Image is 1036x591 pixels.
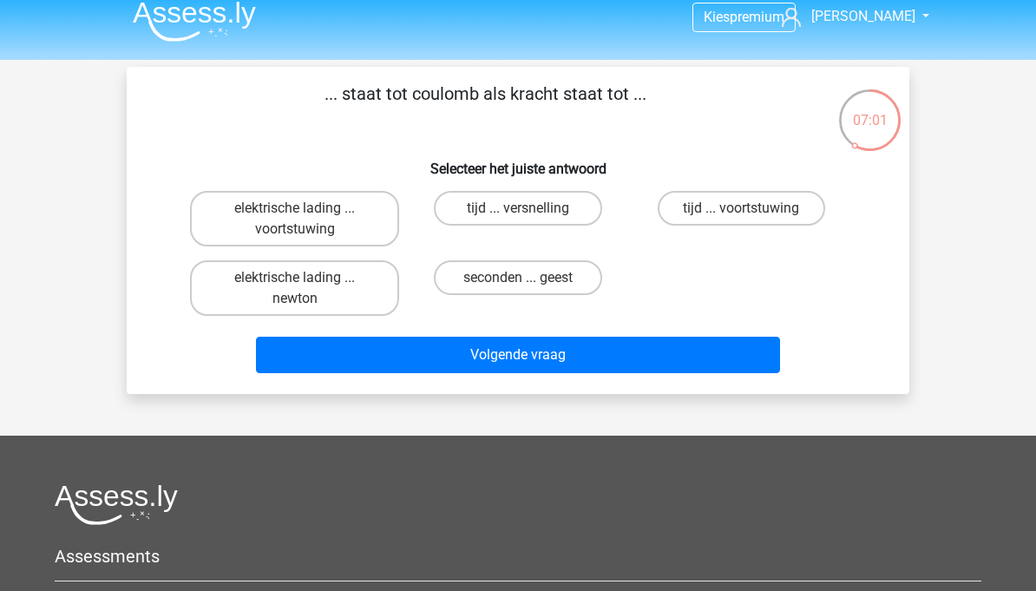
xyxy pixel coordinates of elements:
[811,8,915,24] span: [PERSON_NAME]
[775,6,917,27] a: [PERSON_NAME]
[704,9,730,25] span: Kies
[434,191,601,226] label: tijd ... versnelling
[658,191,825,226] label: tijd ... voortstuwing
[154,81,816,133] p: ... staat tot coulomb als kracht staat tot ...
[154,147,882,177] h6: Selecteer het juiste antwoord
[837,88,902,131] div: 07:01
[190,260,399,316] label: elektrische lading ... newton
[256,337,781,373] button: Volgende vraag
[190,191,399,246] label: elektrische lading ... voortstuwing
[55,546,981,567] h5: Assessments
[693,5,795,29] a: Kiespremium
[55,484,178,525] img: Assessly logo
[133,1,256,42] img: Assessly
[730,9,784,25] span: premium
[434,260,601,295] label: seconden ... geest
